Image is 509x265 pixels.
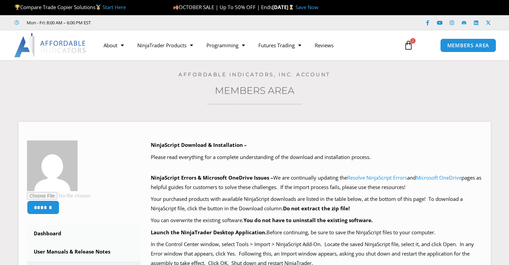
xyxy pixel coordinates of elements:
[25,19,91,27] span: Mon - Fri: 8:00 AM – 6:00 PM EST
[96,5,101,10] img: 🥇
[244,217,373,223] b: You do not have to uninstall the existing software.
[151,141,247,148] b: NinjaScript Download & Installation –
[151,216,482,225] p: You can overwrite the existing software.
[410,38,416,44] span: 2
[447,43,489,48] span: MEMBERS AREA
[200,37,252,53] a: Programming
[289,5,294,10] img: ⌛
[394,35,423,55] a: 2
[440,38,497,52] a: MEMBERS AREA
[27,140,78,191] img: 533609fb8e140734bf984d38e60c73e0ce4b80274586a2fc6c4ee27f7aca0022
[97,37,131,53] a: About
[100,19,201,26] iframe: Customer reviews powered by Trustpilot
[308,37,340,53] a: Reviews
[173,5,178,10] img: 🍂
[15,5,20,10] img: 🏆
[27,243,141,261] a: User Manuals & Release Notes
[151,174,273,181] b: NinjaScript Errors & Microsoft OneDrive Issues –
[347,174,407,181] a: Resolve NinjaScript Errors
[151,229,266,236] b: Launch the NinjaTrader Desktop Application.
[151,194,482,213] p: Your purchased products with available NinjaScript downloads are listed in the table below, at th...
[283,205,350,212] b: Do not extract the zip file!
[14,33,87,57] img: LogoAI | Affordable Indicators – NinjaTrader
[173,4,272,10] span: OCTOBER SALE | Up To 50% OFF | Ends
[151,173,482,192] p: We are continually updating the and pages as helpful guides for customers to solve these challeng...
[151,228,482,237] p: Before continuing, be sure to save the NinjaScript files to your computer.
[416,174,461,181] a: Microsoft OneDrive
[27,225,141,242] a: Dashboard
[215,85,294,96] a: Members Area
[252,37,308,53] a: Futures Trading
[103,4,126,10] a: Start Here
[97,37,397,53] nav: Menu
[131,37,200,53] a: NinjaTrader Products
[15,4,126,10] span: Compare Trade Copier Solutions
[178,71,331,78] a: Affordable Indicators, Inc. Account
[151,153,482,162] p: Please read everything for a complete understanding of the download and installation process.
[272,4,295,10] strong: [DATE]
[295,4,318,10] a: Save Now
